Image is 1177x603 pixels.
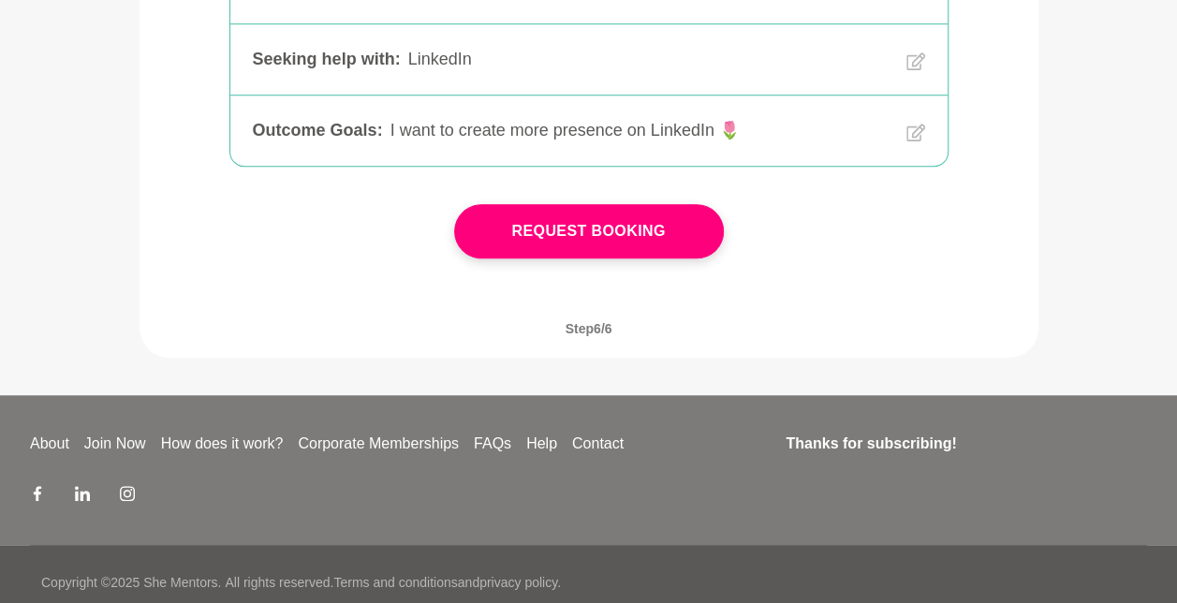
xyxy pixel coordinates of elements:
[253,47,401,72] div: Seeking help with :
[120,485,135,507] a: Instagram
[30,485,45,507] a: Facebook
[333,575,457,590] a: Terms and conditions
[154,433,291,455] a: How does it work?
[479,575,557,590] a: privacy policy
[253,118,383,143] div: Outcome Goals :
[22,433,77,455] a: About
[408,47,891,72] div: LinkedIn
[565,433,631,455] a: Contact
[75,485,90,507] a: LinkedIn
[225,573,560,593] p: All rights reserved. and .
[786,433,1136,455] h4: Thanks for subscribing!
[77,433,154,455] a: Join Now
[454,204,724,258] button: Request Booking
[543,300,635,358] span: Step 6 / 6
[519,433,565,455] a: Help
[466,433,519,455] a: FAQs
[41,573,221,593] p: Copyright © 2025 She Mentors .
[390,118,891,143] div: I want to create more presence on LinkedIn 🌷
[290,433,466,455] a: Corporate Memberships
